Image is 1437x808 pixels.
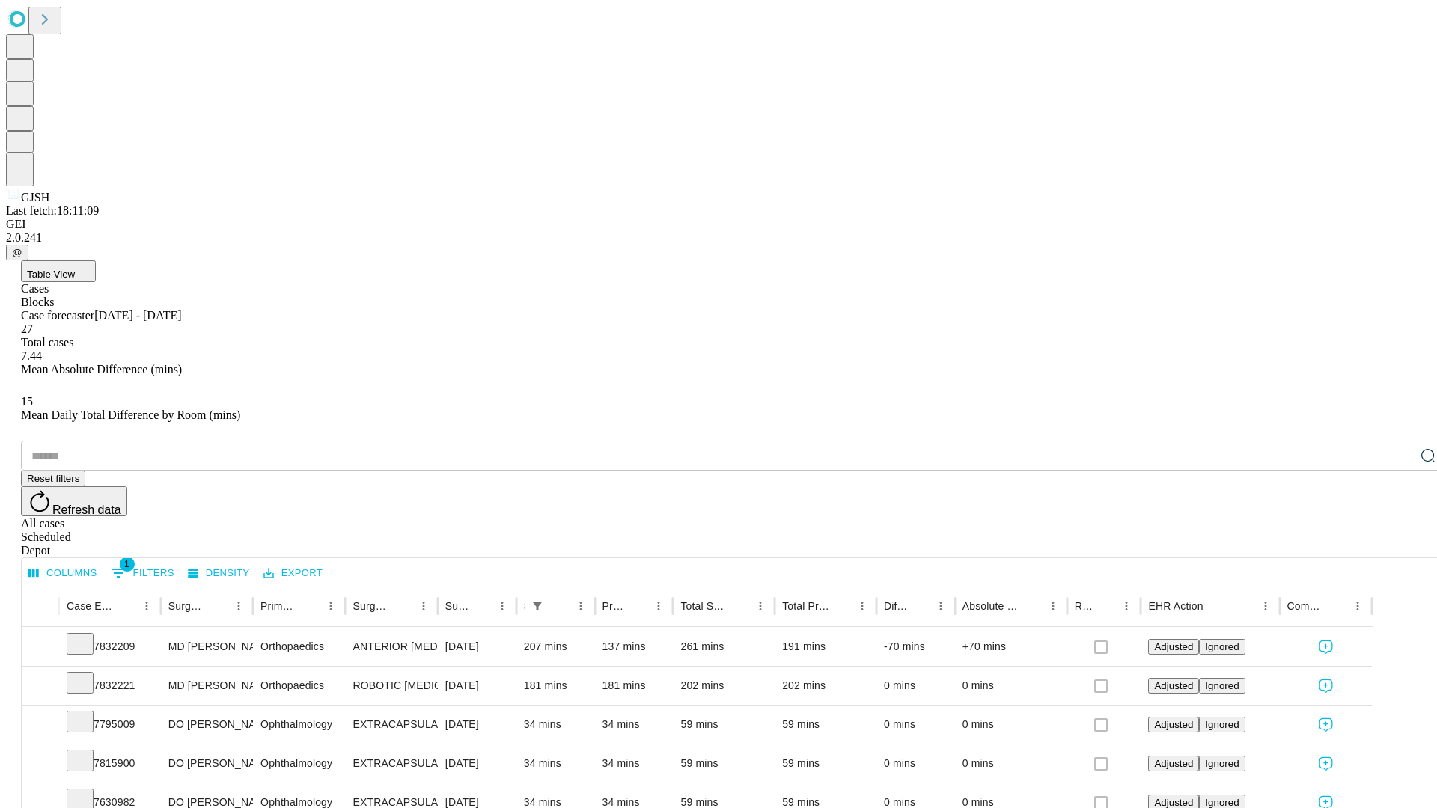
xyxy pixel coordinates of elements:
[884,706,948,744] div: 0 mins
[21,322,33,335] span: 27
[168,628,245,666] div: MD [PERSON_NAME] [PERSON_NAME] Md
[168,706,245,744] div: DO [PERSON_NAME]
[680,744,767,783] div: 59 mins
[1148,639,1199,655] button: Adjusted
[1043,596,1064,616] button: Menu
[184,562,254,585] button: Density
[21,260,96,282] button: Table View
[962,667,1060,705] div: 0 mins
[884,667,948,705] div: 0 mins
[602,628,666,666] div: 137 mins
[1154,758,1193,769] span: Adjusted
[29,712,52,738] button: Expand
[1255,596,1276,616] button: Menu
[21,349,42,362] span: 7.44
[445,744,509,783] div: [DATE]
[602,706,666,744] div: 34 mins
[1205,596,1226,616] button: Sort
[627,596,648,616] button: Sort
[930,596,951,616] button: Menu
[1116,596,1137,616] button: Menu
[1326,596,1347,616] button: Sort
[527,596,548,616] div: 1 active filter
[1154,797,1193,808] span: Adjusted
[299,596,320,616] button: Sort
[1148,678,1199,694] button: Adjusted
[1022,596,1043,616] button: Sort
[680,600,727,612] div: Total Scheduled Duration
[320,596,341,616] button: Menu
[52,504,121,516] span: Refresh data
[21,336,73,349] span: Total cases
[1154,680,1193,691] span: Adjusted
[1148,600,1203,612] div: EHR Action
[602,667,666,705] div: 181 mins
[27,269,75,280] span: Table View
[1287,600,1325,612] div: Comments
[353,667,430,705] div: ROBOTIC [MEDICAL_DATA] KNEE TOTAL
[21,486,127,516] button: Refresh data
[549,596,570,616] button: Sort
[1205,797,1239,808] span: Ignored
[524,628,588,666] div: 207 mins
[94,309,181,322] span: [DATE] - [DATE]
[353,600,390,612] div: Surgery Name
[1199,639,1245,655] button: Ignored
[680,706,767,744] div: 59 mins
[6,245,28,260] button: @
[1199,678,1245,694] button: Ignored
[962,600,1020,612] div: Absolute Difference
[392,596,413,616] button: Sort
[107,561,178,585] button: Show filters
[168,744,245,783] div: DO [PERSON_NAME]
[445,600,469,612] div: Surgery Date
[492,596,513,616] button: Menu
[471,596,492,616] button: Sort
[962,706,1060,744] div: 0 mins
[884,744,948,783] div: 0 mins
[21,395,33,408] span: 15
[353,628,430,666] div: ANTERIOR [MEDICAL_DATA] TOTAL HIP
[831,596,852,616] button: Sort
[750,596,771,616] button: Menu
[25,562,101,585] button: Select columns
[962,628,1060,666] div: +70 mins
[524,706,588,744] div: 34 mins
[1095,596,1116,616] button: Sort
[782,628,869,666] div: 191 mins
[67,744,153,783] div: 7815900
[445,706,509,744] div: [DATE]
[729,596,750,616] button: Sort
[445,628,509,666] div: [DATE]
[21,408,240,421] span: Mean Daily Total Difference by Room (mins)
[6,204,99,217] span: Last fetch: 18:11:09
[6,218,1431,231] div: GEI
[680,667,767,705] div: 202 mins
[260,706,338,744] div: Ophthalmology
[353,744,430,783] div: EXTRACAPSULAR CATARACT REMOVAL WITH [MEDICAL_DATA]
[570,596,591,616] button: Menu
[524,744,588,783] div: 34 mins
[962,744,1060,783] div: 0 mins
[67,667,153,705] div: 7832221
[884,628,948,666] div: -70 mins
[168,667,245,705] div: MD [PERSON_NAME] [PERSON_NAME] Md
[782,706,869,744] div: 59 mins
[168,600,206,612] div: Surgeon Name
[1199,717,1245,732] button: Ignored
[413,596,434,616] button: Menu
[1347,596,1368,616] button: Menu
[21,471,85,486] button: Reset filters
[29,751,52,777] button: Expand
[1154,641,1193,652] span: Adjusted
[207,596,228,616] button: Sort
[782,600,829,612] div: Total Predicted Duration
[21,309,94,322] span: Case forecaster
[527,596,548,616] button: Show filters
[6,231,1431,245] div: 2.0.241
[602,600,626,612] div: Predicted In Room Duration
[602,744,666,783] div: 34 mins
[782,744,869,783] div: 59 mins
[1199,756,1245,771] button: Ignored
[12,247,22,258] span: @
